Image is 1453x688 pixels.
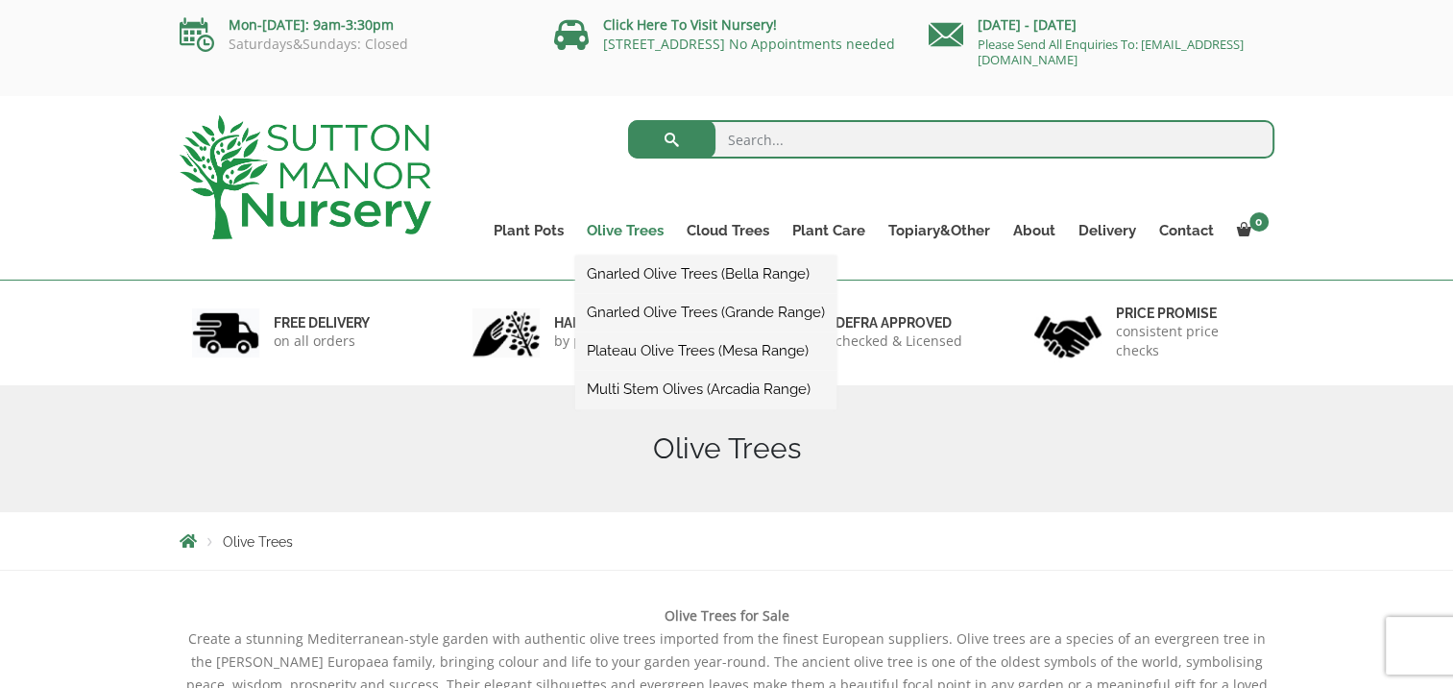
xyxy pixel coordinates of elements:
a: Cloud Trees [675,217,781,244]
img: 2.jpg [472,308,540,357]
b: Olive Trees for Sale [665,606,789,625]
a: Please Send All Enquiries To: [EMAIL_ADDRESS][DOMAIN_NAME] [978,36,1244,68]
span: 0 [1249,212,1269,232]
h6: Price promise [1116,305,1262,322]
p: [DATE] - [DATE] [929,13,1274,37]
h1: Olive Trees [180,431,1274,466]
a: [STREET_ADDRESS] No Appointments needed [603,35,895,53]
a: Contact [1148,217,1225,244]
p: consistent price checks [1116,322,1262,360]
p: checked & Licensed [835,332,962,351]
p: Saturdays&Sundays: Closed [180,37,525,52]
h6: Defra approved [835,314,962,332]
a: Plateau Olive Trees (Mesa Range) [575,336,836,365]
a: About [1002,217,1067,244]
h6: FREE DELIVERY [274,314,370,332]
nav: Breadcrumbs [180,533,1274,549]
img: logo [180,115,431,239]
a: Gnarled Olive Trees (Grande Range) [575,298,836,327]
input: Search... [628,120,1274,159]
h6: hand picked [554,314,660,332]
a: Olive Trees [575,217,675,244]
img: 1.jpg [192,308,259,357]
a: Gnarled Olive Trees (Bella Range) [575,259,836,288]
a: Multi Stem Olives (Arcadia Range) [575,375,836,404]
a: 0 [1225,217,1274,244]
span: Olive Trees [223,534,293,550]
a: Topiary&Other [877,217,1002,244]
a: Plant Pots [482,217,575,244]
a: Plant Care [781,217,877,244]
img: 4.jpg [1034,304,1102,362]
p: Mon-[DATE]: 9am-3:30pm [180,13,525,37]
a: Click Here To Visit Nursery! [603,15,777,34]
p: by professionals [554,332,660,351]
a: Delivery [1067,217,1148,244]
p: on all orders [274,332,370,351]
